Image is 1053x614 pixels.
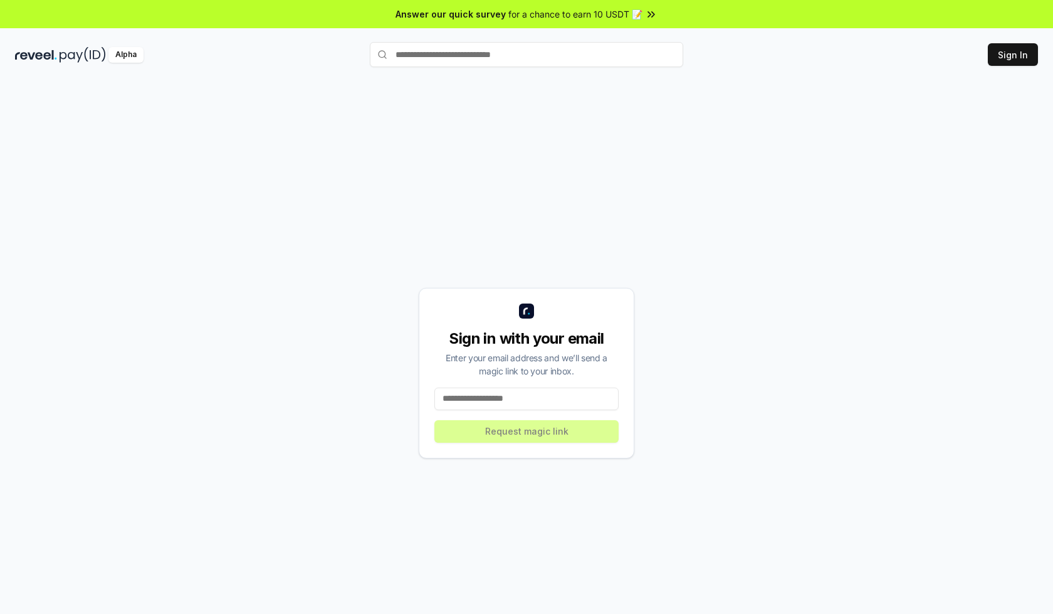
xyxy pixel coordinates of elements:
[434,351,619,378] div: Enter your email address and we’ll send a magic link to your inbox.
[508,8,642,21] span: for a chance to earn 10 USDT 📝
[396,8,506,21] span: Answer our quick survey
[519,304,534,319] img: logo_small
[60,47,106,63] img: pay_id
[15,47,57,63] img: reveel_dark
[434,329,619,349] div: Sign in with your email
[988,43,1038,66] button: Sign In
[108,47,144,63] div: Alpha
